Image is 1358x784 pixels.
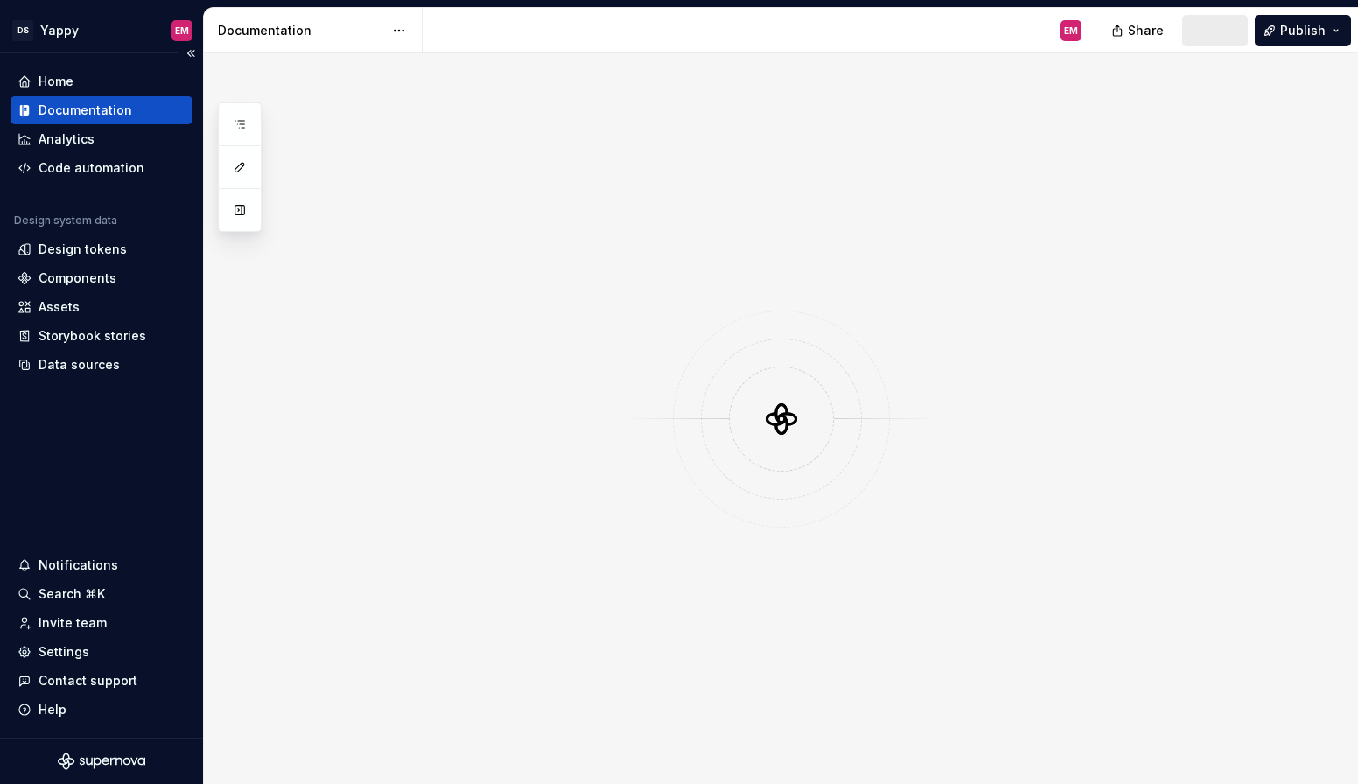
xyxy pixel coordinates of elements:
button: Publish [1255,15,1351,46]
div: Storybook stories [38,327,146,345]
button: Contact support [10,667,192,695]
div: Search ⌘K [38,585,105,603]
div: Design tokens [38,241,127,258]
div: Help [38,701,66,718]
a: Storybook stories [10,322,192,350]
span: Share [1128,22,1164,39]
div: Notifications [38,556,118,574]
a: Home [10,67,192,95]
span: Publish [1280,22,1326,39]
div: Analytics [38,130,94,148]
button: Help [10,696,192,724]
div: Design system data [14,213,117,227]
a: Analytics [10,125,192,153]
div: Components [38,269,116,287]
div: DS [12,20,33,41]
button: Share [1102,15,1175,46]
a: Documentation [10,96,192,124]
div: Home [38,73,73,90]
a: Settings [10,638,192,666]
div: EM [1064,24,1078,38]
div: Yappy [40,22,79,39]
button: DSYappyEM [3,11,199,49]
button: Search ⌘K [10,580,192,608]
button: Collapse sidebar [178,41,203,66]
div: EM [175,24,189,38]
button: Notifications [10,551,192,579]
a: Invite team [10,609,192,637]
div: Assets [38,298,80,316]
div: Settings [38,643,89,661]
div: Code automation [38,159,144,177]
a: Design tokens [10,235,192,263]
a: Code automation [10,154,192,182]
div: Data sources [38,356,120,374]
div: Documentation [38,101,132,119]
a: Data sources [10,351,192,379]
a: Components [10,264,192,292]
svg: Supernova Logo [58,752,145,770]
div: Invite team [38,614,107,632]
a: Assets [10,293,192,321]
div: Documentation [218,22,383,39]
div: Contact support [38,672,137,689]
